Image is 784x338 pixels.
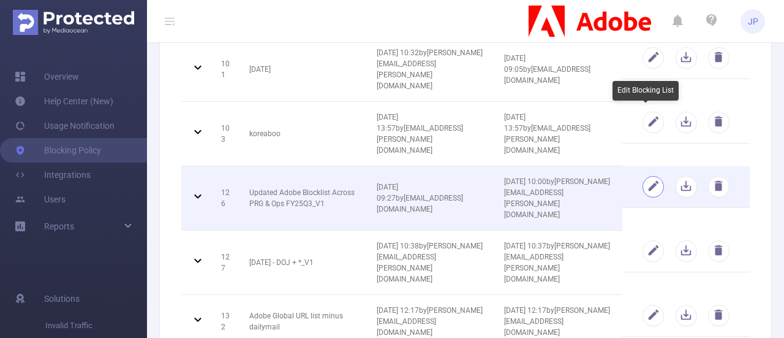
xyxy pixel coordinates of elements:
span: [DATE] 10:38 by [PERSON_NAME][EMAIL_ADDRESS][PERSON_NAME][DOMAIN_NAME] [377,242,483,283]
div: Edit Blocking List [612,81,679,101]
td: [DATE] [240,37,367,102]
a: Overview [15,64,79,89]
a: Reports [44,214,74,239]
a: Integrations [15,163,91,187]
span: [DATE] 13:57 by [EMAIL_ADDRESS][PERSON_NAME][DOMAIN_NAME] [504,113,590,155]
span: [DATE] 09:27 by [EMAIL_ADDRESS][DOMAIN_NAME] [377,183,463,213]
img: Protected Media [13,10,134,35]
span: [DATE] 12:17 by [PERSON_NAME][EMAIL_ADDRESS][DOMAIN_NAME] [377,306,483,337]
span: [DATE] 10:00 by [PERSON_NAME][EMAIL_ADDRESS][PERSON_NAME][DOMAIN_NAME] [504,177,610,219]
span: Solutions [44,286,80,311]
a: Users [15,187,66,212]
span: Invalid Traffic [45,313,147,338]
td: 101 [212,37,240,102]
span: [DATE] 13:57 by [EMAIL_ADDRESS][PERSON_NAME][DOMAIN_NAME] [377,113,463,155]
span: [DATE] 10:32 by [PERSON_NAME][EMAIL_ADDRESS][PERSON_NAME][DOMAIN_NAME] [377,48,483,90]
span: [DATE] 10:37 by [PERSON_NAME][EMAIL_ADDRESS][PERSON_NAME][DOMAIN_NAME] [504,242,610,283]
span: Reports [44,221,74,231]
a: Usage Notification [15,113,115,138]
td: [DATE] - DOJ + *_V1 [240,231,367,295]
a: Blocking Policy [15,138,101,163]
td: koreaboo [240,102,367,166]
span: [DATE] 09:05 by [EMAIL_ADDRESS][DOMAIN_NAME] [504,54,590,85]
span: JP [748,9,758,34]
td: 126 [212,166,240,231]
td: 103 [212,102,240,166]
td: 127 [212,231,240,295]
td: Updated Adobe Blocklist Across PRG & Ops FY25Q3_V1 [240,166,367,231]
span: [DATE] 12:17 by [PERSON_NAME][EMAIL_ADDRESS][DOMAIN_NAME] [504,306,610,337]
a: Help Center (New) [15,89,113,113]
